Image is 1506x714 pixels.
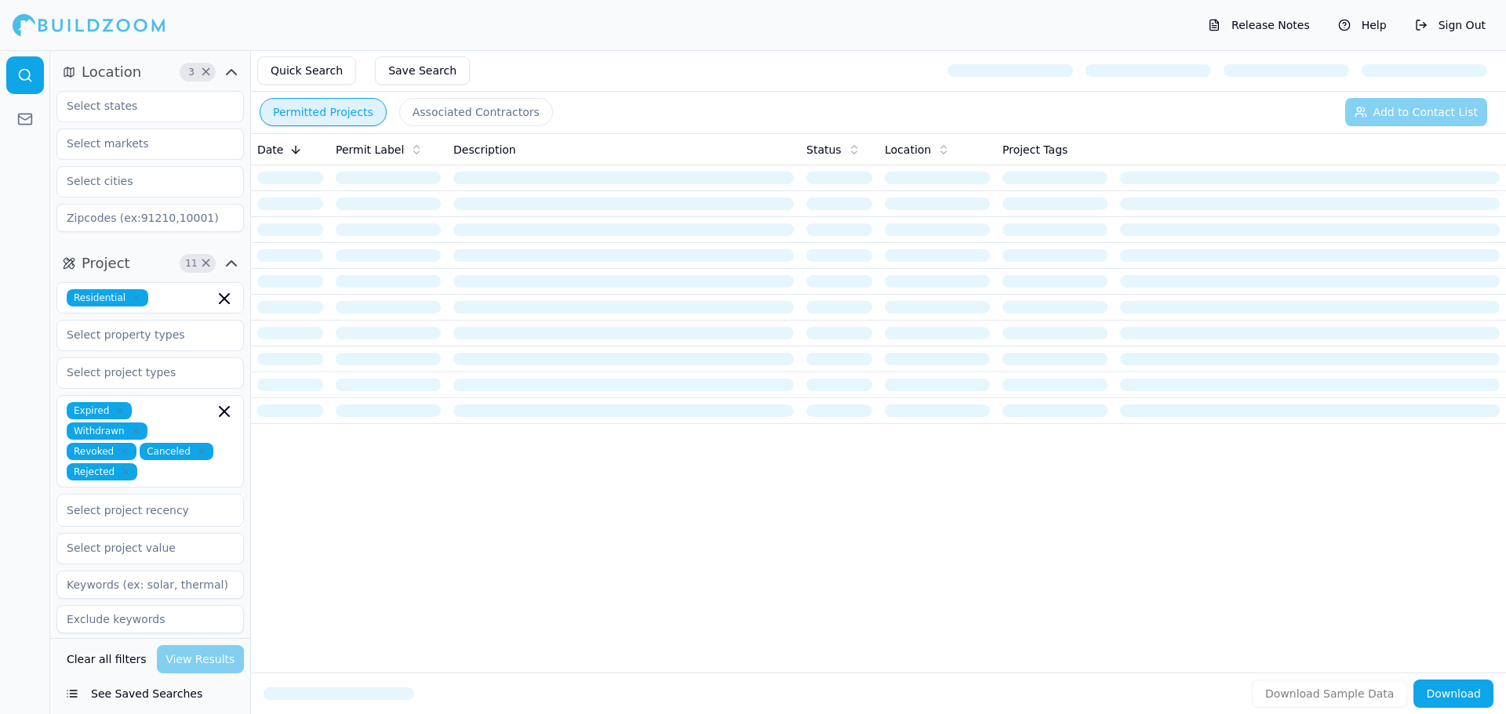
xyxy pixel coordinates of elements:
[140,443,213,460] span: Canceled
[1002,142,1068,158] span: Project Tags
[56,571,244,599] input: Keywords (ex: solar, thermal)
[806,142,842,158] span: Status
[885,142,931,158] span: Location
[57,321,224,349] input: Select property types
[57,129,224,158] input: Select markets
[67,402,132,419] span: Expired
[56,60,244,85] button: Location3Clear Location filters
[184,64,199,80] span: 3
[56,605,244,633] input: Exclude keywords
[1407,13,1493,38] button: Sign Out
[67,463,137,480] span: Rejected
[1200,13,1318,38] button: Release Notes
[1413,680,1493,708] button: Download
[375,56,470,85] button: Save Search
[82,252,130,274] span: Project
[63,645,151,673] button: Clear all filters
[56,251,244,276] button: Project11Clear Project filters
[56,680,244,708] button: See Saved Searches
[57,167,224,195] input: Select cities
[260,98,387,126] button: Permitted Projects
[67,443,136,460] span: Revoked
[184,256,199,271] span: 11
[57,358,224,386] input: Select project types
[57,92,224,120] input: Select states
[57,534,224,562] input: Select project value
[453,142,516,158] span: Description
[257,56,356,85] button: Quick Search
[67,289,148,306] span: Residential
[399,98,553,126] button: Associated Contractors
[67,422,147,440] span: Withdrawn
[1330,13,1395,38] button: Help
[56,204,244,232] input: Zipcodes (ex:91210,10001)
[200,259,212,267] span: Clear Project filters
[82,61,141,83] span: Location
[257,142,283,158] span: Date
[200,68,212,76] span: Clear Location filters
[336,142,404,158] span: Permit Label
